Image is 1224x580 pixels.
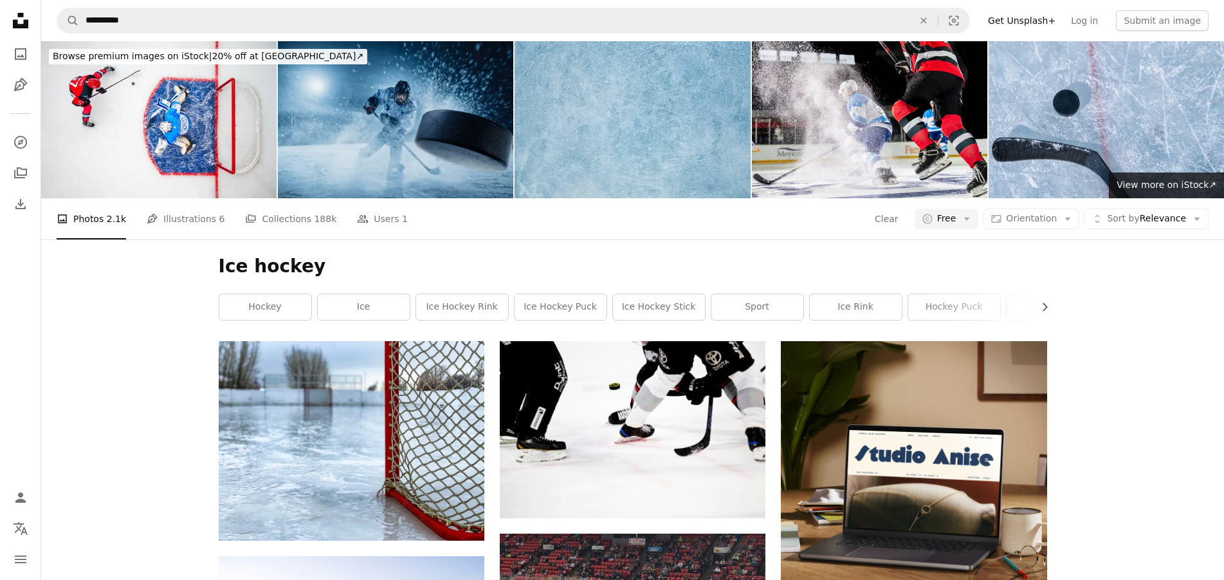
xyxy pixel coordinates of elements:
[219,294,311,320] a: hockey
[357,198,408,239] a: Users 1
[1117,180,1216,190] span: View more on iStock ↗
[416,294,508,320] a: ice hockey rink
[515,41,750,198] img: ice background
[1006,213,1057,223] span: Orientation
[8,191,33,217] a: Download History
[1107,212,1186,225] span: Relevance
[915,209,979,229] button: Free
[1109,173,1224,198] a: View more on iStock↗
[8,485,33,510] a: Log in / Sign up
[909,8,938,33] button: Clear
[515,294,607,320] a: ice hockey puck
[983,209,1079,229] button: Orientation
[1063,10,1106,31] a: Log in
[1007,294,1099,320] a: ice skating
[8,160,33,186] a: Collections
[245,198,336,239] a: Collections 188k
[989,41,1224,198] img: Close-Up Of Snow
[613,294,705,320] a: ice hockey stick
[41,41,375,72] a: Browse premium images on iStock|20% off at [GEOGRAPHIC_DATA]↗
[57,8,970,33] form: Find visuals sitewide
[1033,294,1047,320] button: scroll list to the right
[980,10,1063,31] a: Get Unsplash+
[314,212,336,226] span: 188k
[219,435,484,447] a: red and white hockey goal
[500,341,765,518] img: people playing ice hockey
[8,8,33,36] a: Home — Unsplash
[874,209,899,229] button: Clear
[8,129,33,155] a: Explore
[278,41,513,198] img: Ice Hockey Rink Arena: Professional Player Shooting the Puck with Hockey Stick. Focus on 3D Flyin...
[1116,10,1209,31] button: Submit an image
[318,294,410,320] a: ice
[8,547,33,572] button: Menu
[500,424,765,435] a: people playing ice hockey
[711,294,803,320] a: sport
[147,198,224,239] a: Illustrations 6
[57,8,79,33] button: Search Unsplash
[41,41,277,198] img: Overhead view of Ice Hockey Forward Attempting a Goal Against the Goalie
[937,212,956,225] span: Free
[219,212,225,226] span: 6
[219,341,484,541] img: red and white hockey goal
[1084,209,1209,229] button: Sort byRelevance
[8,516,33,541] button: Language
[908,294,1000,320] a: hockey puck
[53,51,363,61] span: 20% off at [GEOGRAPHIC_DATA] ↗
[752,41,987,198] img: A dynamic shot of ice hockey players in action
[8,72,33,98] a: Illustrations
[1107,213,1139,223] span: Sort by
[938,8,969,33] button: Visual search
[810,294,902,320] a: ice rink
[219,255,1047,278] h1: Ice hockey
[8,41,33,67] a: Photos
[53,51,212,61] span: Browse premium images on iStock |
[402,212,408,226] span: 1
